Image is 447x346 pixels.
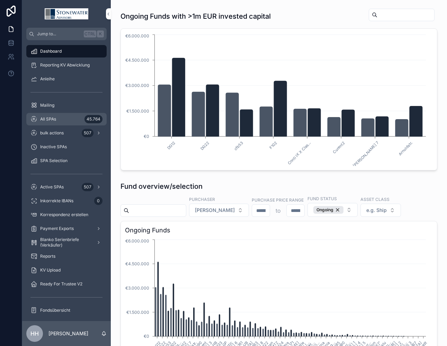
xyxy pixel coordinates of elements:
[199,140,210,151] text: DG22
[360,204,401,217] button: Select Button
[26,154,107,167] a: SPA Selection
[307,195,337,202] label: Fund Status
[26,250,107,263] a: Reports
[40,198,73,204] span: Inkorrekte IBANs
[40,144,67,150] span: Inactive SPAs
[40,308,70,313] span: Fondsübersicht
[82,129,93,137] div: 507
[30,329,39,338] span: HH
[40,158,68,163] span: SPA Selection
[40,237,91,248] span: Blanko Serienbriefe (Verkäufer)
[125,285,149,291] tspan: €3.000.000
[40,103,54,108] span: Mailing
[26,236,107,249] a: Blanko Serienbriefe (Verkäufer)
[233,140,244,151] text: cfb53
[276,206,281,215] p: to
[98,31,103,37] span: K
[26,59,107,71] a: Reporting KV Abwicklung
[26,45,107,57] a: Dashboard
[26,127,107,139] a: bulk actions507
[360,196,390,202] label: Asset class
[37,31,81,37] span: Jump to...
[48,330,88,337] p: [PERSON_NAME]
[40,184,64,190] span: Active SPAs
[94,197,102,205] div: 0
[84,115,102,123] div: 45.764
[125,238,149,243] tspan: €6.000.000
[268,140,278,150] text: F102
[125,57,149,63] tspan: €4.500.000
[40,212,88,218] span: Korrespondenz erstellen
[26,113,107,125] a: All SPAs45.764
[189,196,215,202] label: Purchaser
[26,141,107,153] a: Inactive SPAs
[40,267,61,273] span: KV Upload
[126,108,149,114] tspan: €1.500.000
[40,116,56,122] span: All SPAs
[352,140,380,168] text: [PERSON_NAME] 7
[26,195,107,207] a: Inkorrekte IBANs0
[26,73,107,85] a: Anleihe
[313,206,343,214] button: Unselect ONGOING
[26,28,107,40] button: Jump to...CtrlK
[40,130,64,136] span: bulk actions
[144,134,149,139] tspan: €0
[287,140,312,166] text: Conti IX X Clas...
[120,181,203,191] h1: Fund overview/selection
[332,140,346,154] text: Curent2
[22,40,111,321] div: scrollable content
[26,264,107,276] a: KV Upload
[40,226,74,231] span: Payment Exports
[144,334,149,339] tspan: €0
[26,304,107,317] a: Fondsübersicht
[397,140,414,157] text: Arnoldstr.
[313,206,343,214] div: Ongoing
[26,99,107,112] a: Mailing
[26,209,107,221] a: Korrespondenz erstellen
[125,225,433,235] h3: Ongoing Funds
[26,278,107,290] a: Ready For Trustee V2
[84,30,96,37] span: Ctrl
[166,140,176,150] text: DG12
[45,8,88,19] img: App logo
[26,222,107,235] a: Payment Exports
[366,207,387,214] span: e.g. Ship
[125,33,149,38] tspan: €6.000.000
[125,33,433,166] div: chart
[40,62,90,68] span: Reporting KV Abwicklung
[126,310,149,315] tspan: €1.500.000
[125,83,149,88] tspan: €3.000.000
[125,261,149,266] tspan: €4.500.000
[82,183,93,191] div: 507
[40,48,62,54] span: Dashboard
[120,11,271,21] h1: Ongoing Funds with >1m EUR invested capital
[189,204,249,217] button: Select Button
[40,281,82,287] span: Ready For Trustee V2
[307,203,358,217] button: Select Button
[252,197,304,203] label: Purchase Price Range
[26,181,107,193] a: Active SPAs507
[40,254,55,259] span: Reports
[40,76,55,82] span: Anleihe
[195,207,235,214] span: [PERSON_NAME]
